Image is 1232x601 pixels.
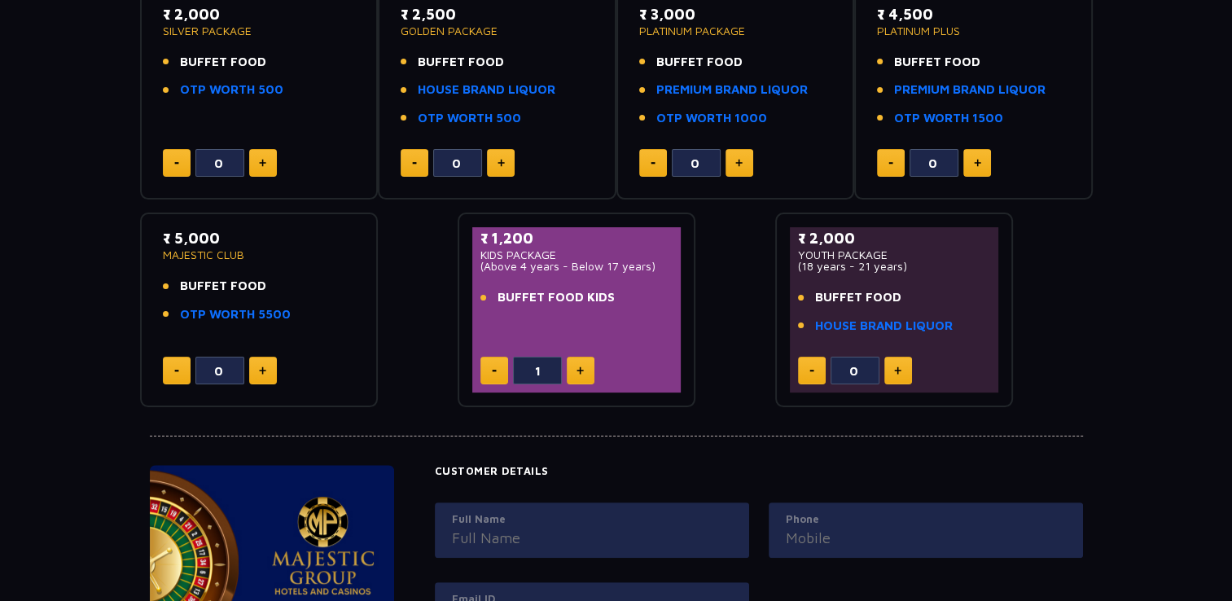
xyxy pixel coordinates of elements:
span: BUFFET FOOD [180,277,266,296]
p: ₹ 2,000 [798,227,991,249]
a: HOUSE BRAND LIQUOR [418,81,555,99]
img: plus [259,366,266,375]
p: SILVER PACKAGE [163,25,356,37]
img: minus [809,370,814,372]
p: ₹ 3,000 [639,3,832,25]
a: OTP WORTH 5500 [180,305,291,324]
a: OTP WORTH 1500 [894,109,1003,128]
img: plus [735,159,743,167]
input: Full Name [452,527,732,549]
img: minus [412,162,417,165]
img: minus [492,370,497,372]
img: plus [577,366,584,375]
span: BUFFET FOOD [656,53,743,72]
a: PREMIUM BRAND LIQUOR [656,81,808,99]
img: minus [174,162,179,165]
label: Full Name [452,511,732,528]
p: ₹ 2,000 [163,3,356,25]
img: plus [498,159,505,167]
p: PLATINUM PACKAGE [639,25,832,37]
input: Mobile [786,527,1066,549]
p: ₹ 2,500 [401,3,594,25]
span: BUFFET FOOD [418,53,504,72]
label: Phone [786,511,1066,528]
p: ₹ 4,500 [877,3,1070,25]
img: plus [974,159,981,167]
a: OTP WORTH 500 [180,81,283,99]
img: minus [174,370,179,372]
p: MAJESTIC CLUB [163,249,356,261]
span: BUFFET FOOD KIDS [498,288,615,307]
p: KIDS PACKAGE [480,249,673,261]
p: (18 years - 21 years) [798,261,991,272]
img: plus [894,366,901,375]
h4: Customer Details [435,465,1083,478]
a: HOUSE BRAND LIQUOR [815,317,953,336]
img: minus [651,162,655,165]
p: ₹ 1,200 [480,227,673,249]
span: BUFFET FOOD [894,53,980,72]
p: (Above 4 years - Below 17 years) [480,261,673,272]
a: OTP WORTH 500 [418,109,521,128]
img: plus [259,159,266,167]
p: YOUTH PACKAGE [798,249,991,261]
p: ₹ 5,000 [163,227,356,249]
img: minus [888,162,893,165]
p: PLATINUM PLUS [877,25,1070,37]
span: BUFFET FOOD [180,53,266,72]
span: BUFFET FOOD [815,288,901,307]
a: PREMIUM BRAND LIQUOR [894,81,1046,99]
a: OTP WORTH 1000 [656,109,767,128]
p: GOLDEN PACKAGE [401,25,594,37]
